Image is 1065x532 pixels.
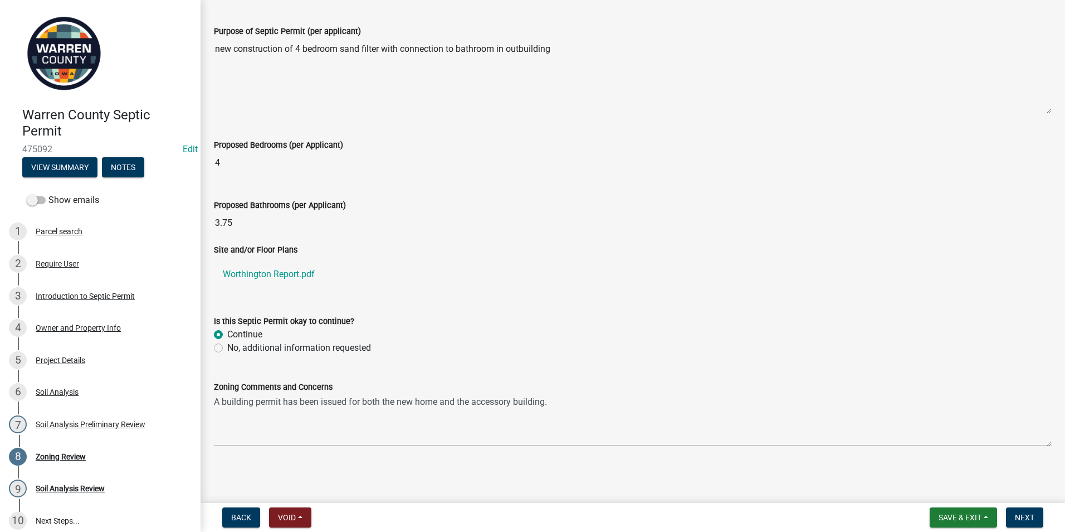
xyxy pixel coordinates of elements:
div: Zoning Review [36,453,86,461]
label: Zoning Comments and Concerns [214,384,333,391]
label: Is this Septic Permit okay to continue? [214,318,354,326]
label: No, additional information requested [227,341,371,355]
button: Notes [102,157,144,177]
span: Back [231,513,251,522]
div: 1 [9,223,27,240]
div: 3 [9,287,27,305]
div: Soil Analysis Review [36,485,105,492]
a: Worthington Report.pdf [214,261,1052,288]
div: 7 [9,415,27,433]
textarea: new construction of 4 bedroom sand filter with connection to bathroom in outbuilding [214,38,1052,114]
button: Next [1006,507,1043,528]
img: Warren County, Iowa [22,12,106,95]
div: 10 [9,512,27,530]
span: Save & Exit [939,513,981,522]
div: 6 [9,383,27,401]
div: 9 [9,480,27,497]
button: Save & Exit [930,507,997,528]
label: Continue [227,328,262,341]
h4: Warren County Septic Permit [22,107,192,139]
wm-modal-confirm: Summary [22,163,97,172]
a: Edit [183,144,198,154]
div: Require User [36,260,79,268]
div: Soil Analysis Preliminary Review [36,420,145,428]
div: Introduction to Septic Permit [36,292,135,300]
wm-modal-confirm: Edit Application Number [183,144,198,154]
div: 8 [9,448,27,466]
label: Site and/or Floor Plans [214,246,297,254]
label: Purpose of Septic Permit (per applicant) [214,28,361,36]
button: View Summary [22,157,97,177]
div: Project Details [36,356,85,364]
button: Void [269,507,311,528]
button: Back [222,507,260,528]
span: Next [1015,513,1034,522]
label: Proposed Bathrooms (per Applicant) [214,202,346,210]
div: 4 [9,319,27,337]
label: Show emails [27,194,99,207]
div: Soil Analysis [36,388,79,396]
div: Owner and Property Info [36,324,121,332]
div: 2 [9,255,27,273]
span: 475092 [22,144,178,154]
span: Void [278,513,296,522]
div: 5 [9,351,27,369]
wm-modal-confirm: Notes [102,163,144,172]
label: Proposed Bedrooms (per Applicant) [214,142,343,149]
div: Parcel search [36,228,82,235]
